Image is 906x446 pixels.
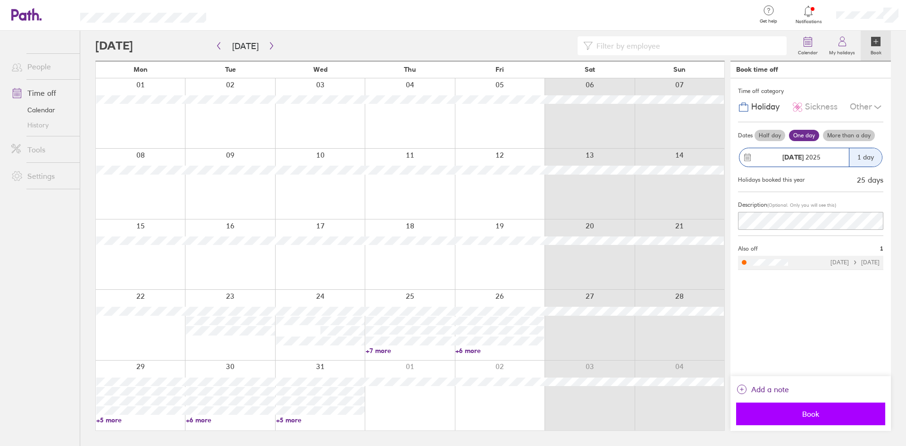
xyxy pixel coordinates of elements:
span: Add a note [751,382,789,397]
div: 1 day [849,148,882,167]
span: Notifications [793,19,824,25]
a: People [4,57,80,76]
button: Add a note [736,382,789,397]
span: Fri [495,66,504,73]
span: Sun [673,66,686,73]
a: +7 more [366,346,454,355]
label: One day [789,130,819,141]
a: Notifications [793,5,824,25]
span: (Optional. Only you will see this) [767,202,836,208]
a: Calendar [4,102,80,118]
a: Settings [4,167,80,185]
a: History [4,118,80,133]
div: Holidays booked this year [738,177,805,183]
div: Time off category [738,84,883,98]
input: Filter by employee [593,37,781,55]
span: 2025 [782,153,821,161]
label: Half day [755,130,785,141]
a: Time off [4,84,80,102]
span: Get help [753,18,784,24]
label: Book [865,47,887,56]
label: Calendar [792,47,823,56]
div: Book time off [736,66,778,73]
span: Sickness [805,102,838,112]
span: Mon [134,66,148,73]
strong: [DATE] [782,153,804,161]
a: +5 more [276,416,365,424]
span: Also off [738,245,758,252]
span: Tue [225,66,236,73]
a: Tools [4,140,80,159]
span: Dates [738,132,753,139]
button: Book [736,403,885,425]
span: Book [743,410,879,418]
a: Calendar [792,31,823,61]
a: +6 more [186,416,275,424]
label: My holidays [823,47,861,56]
a: +6 more [455,346,544,355]
span: Wed [313,66,327,73]
span: Sat [585,66,595,73]
button: [DATE] [225,38,266,54]
span: Description [738,201,767,208]
label: More than a day [823,130,875,141]
span: 1 [880,245,883,252]
a: +5 more [96,416,185,424]
span: Holiday [751,102,780,112]
span: Thu [404,66,416,73]
div: Other [850,98,883,116]
div: [DATE] [DATE] [830,259,880,266]
a: My holidays [823,31,861,61]
button: [DATE] 20251 day [738,143,883,172]
div: 25 days [857,176,883,184]
a: Book [861,31,891,61]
